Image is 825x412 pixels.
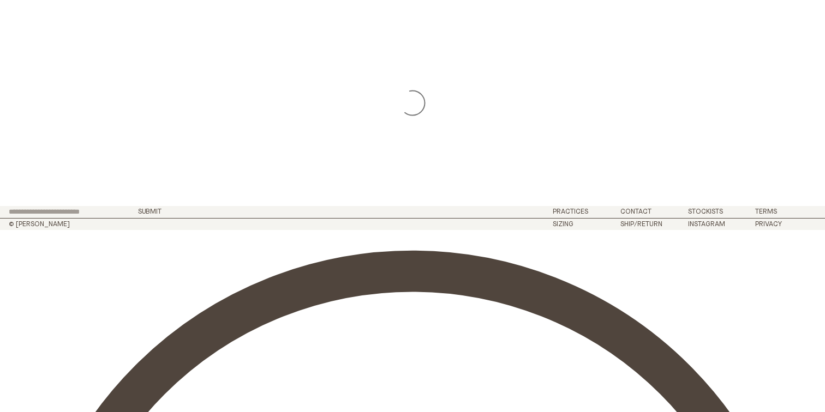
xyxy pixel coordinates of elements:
[553,208,588,215] a: Practices
[9,221,204,228] h2: © [PERSON_NAME]
[688,221,725,228] a: Instagram
[138,208,162,215] button: Submit
[755,208,777,215] a: Terms
[620,208,651,215] a: Contact
[553,221,573,228] a: Sizing
[620,221,662,228] a: Ship/Return
[755,221,782,228] a: Privacy
[688,208,723,215] a: Stockists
